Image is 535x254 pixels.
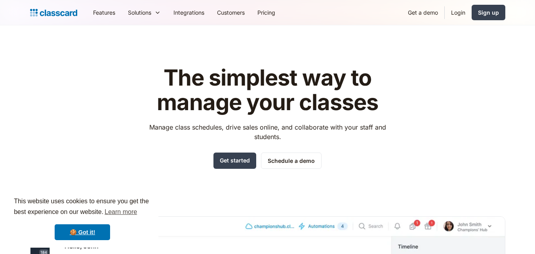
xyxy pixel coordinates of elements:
[213,153,256,169] a: Get started
[478,8,499,17] div: Sign up
[142,66,393,115] h1: The simplest way to manage your classes
[122,4,167,21] div: Solutions
[87,4,122,21] a: Features
[445,4,472,21] a: Login
[6,189,158,248] div: cookieconsent
[261,153,322,169] a: Schedule a demo
[30,7,77,18] a: home
[142,122,393,141] p: Manage class schedules, drive sales online, and collaborate with your staff and students.
[14,197,151,218] span: This website uses cookies to ensure you get the best experience on our website.
[251,4,282,21] a: Pricing
[128,8,151,17] div: Solutions
[167,4,211,21] a: Integrations
[55,224,110,240] a: dismiss cookie message
[211,4,251,21] a: Customers
[472,5,505,20] a: Sign up
[402,4,444,21] a: Get a demo
[103,206,138,218] a: learn more about cookies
